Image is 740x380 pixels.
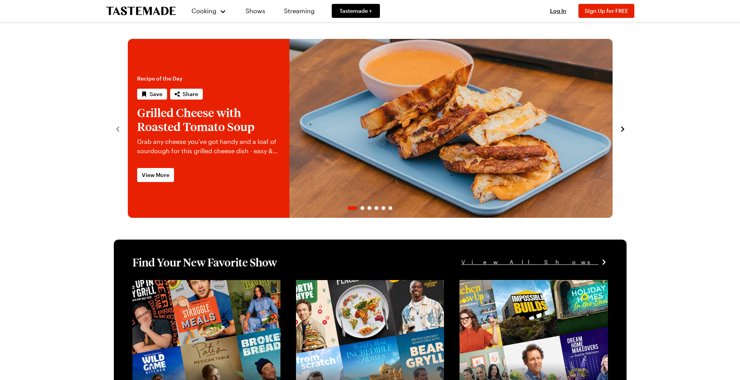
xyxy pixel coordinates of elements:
a: View full content for [object Object] [132,281,239,288]
button: Log In [543,7,574,15]
span: Go to slide 1 [348,206,357,210]
span: View More [142,171,169,179]
span: Share [183,90,198,98]
span: Go to slide 4 [374,206,378,210]
div: 1 / 6 [128,39,613,218]
span: Sign Up for FREE [585,7,628,14]
span: View All Shows [461,258,599,266]
span: Go to slide 6 [388,206,392,210]
a: View full content for [object Object] [460,281,566,288]
span: Go to slide 5 [381,206,385,210]
button: Sign Up for FREE [578,4,634,18]
span: Save [150,90,162,98]
h1: Find Your New Favorite Show [132,255,277,269]
span: Tastemade + [340,7,372,15]
a: View More [137,168,174,182]
span: Cooking [192,7,216,14]
span: Log In [550,7,566,14]
button: Share [170,89,203,100]
button: navigate to previous item [114,124,122,133]
a: View All Shows [461,258,608,266]
button: Save recipe [137,89,167,100]
a: Tastemade + [332,4,380,18]
button: Cooking [192,2,227,20]
span: Go to slide 2 [360,206,364,210]
span: Go to slide 3 [367,206,371,210]
a: View full content for [object Object] [296,281,402,288]
a: To Tastemade Home Page [106,7,176,16]
button: navigate to next item [619,124,627,133]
